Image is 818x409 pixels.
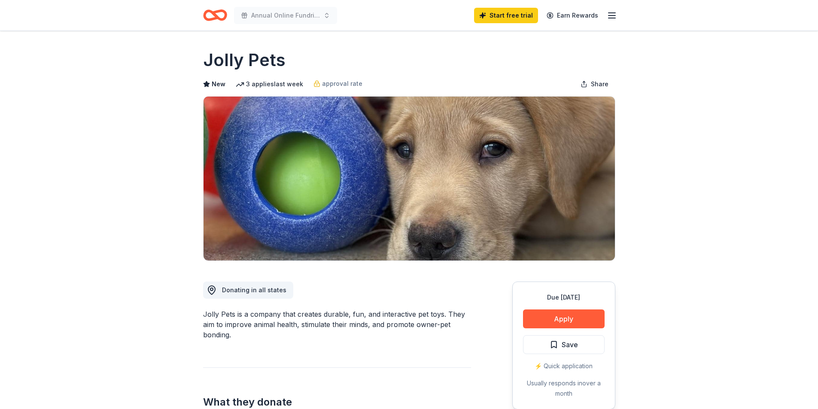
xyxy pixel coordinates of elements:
[251,10,320,21] span: Annual Online Fundriaser
[234,7,337,24] button: Annual Online Fundriaser
[523,361,605,371] div: ⚡️ Quick application
[523,378,605,399] div: Usually responds in over a month
[523,335,605,354] button: Save
[523,309,605,328] button: Apply
[562,339,578,350] span: Save
[523,292,605,303] div: Due [DATE]
[212,79,225,89] span: New
[204,97,615,261] img: Image for Jolly Pets
[203,309,471,340] div: Jolly Pets is a company that creates durable, fun, and interactive pet toys. They aim to improve ...
[591,79,608,89] span: Share
[222,286,286,294] span: Donating in all states
[203,395,471,409] h2: What they donate
[203,48,286,72] h1: Jolly Pets
[541,8,603,23] a: Earn Rewards
[322,79,362,89] span: approval rate
[474,8,538,23] a: Start free trial
[236,79,303,89] div: 3 applies last week
[203,5,227,25] a: Home
[574,76,615,93] button: Share
[313,79,362,89] a: approval rate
